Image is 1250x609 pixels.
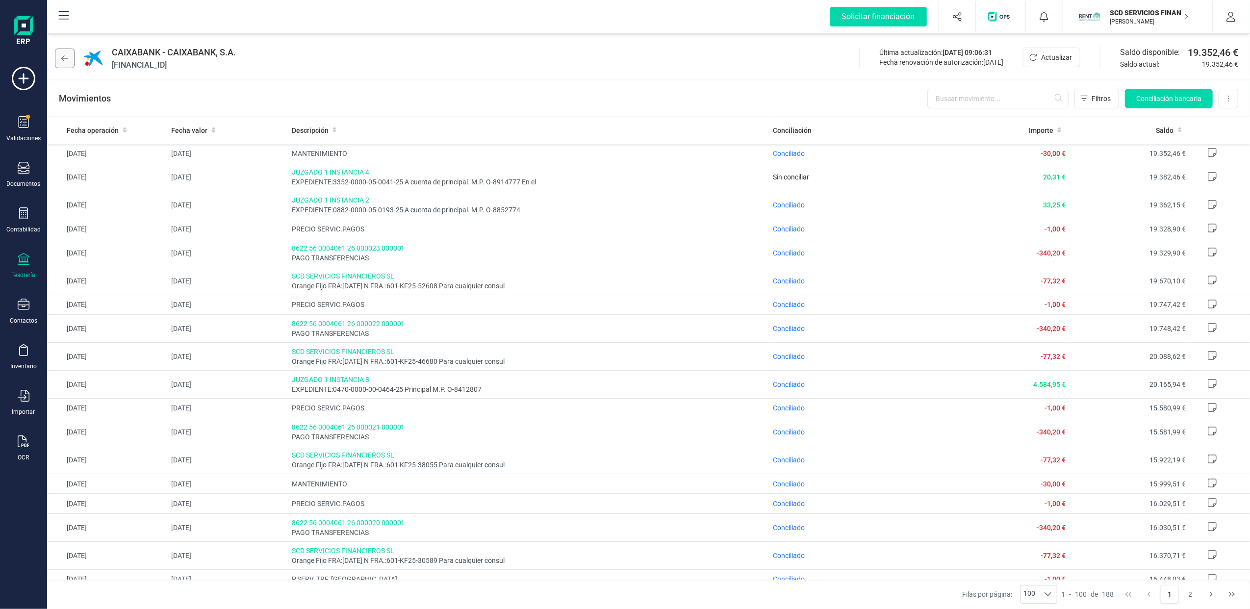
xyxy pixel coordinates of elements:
[47,239,167,267] td: [DATE]
[292,149,765,158] span: MANTENIMIENTO
[292,479,765,489] span: MANTENIMIENTO
[879,48,1003,57] div: Última actualización:
[167,342,287,370] td: [DATE]
[1045,575,1066,583] span: -1,00 €
[47,144,167,163] td: [DATE]
[47,267,167,295] td: [DATE]
[1037,325,1066,332] span: -340,20 €
[1033,381,1066,388] span: 4.584,95 €
[12,271,36,279] div: Tesorería
[1045,404,1066,412] span: -1,00 €
[167,144,287,163] td: [DATE]
[773,552,805,559] span: Conciliado
[47,446,167,474] td: [DATE]
[1070,295,1190,314] td: 19.747,42 €
[292,528,765,537] span: PAGO TRANSFERENCIAS
[1223,585,1241,604] button: Last Page
[292,195,765,205] span: JUZGADO 1 INSTANCIA 2
[1023,48,1080,67] button: Actualizar
[773,524,805,532] span: Conciliado
[1061,589,1065,599] span: 1
[112,59,236,71] span: [FINANCIAL_ID]
[773,428,805,436] span: Conciliado
[167,398,287,418] td: [DATE]
[292,422,765,432] span: 8622 56 0004061 26 000021 000001
[59,92,111,105] p: Movimientos
[773,225,805,233] span: Conciliado
[292,177,765,187] span: EXPEDIENTE:3352-0000-05-0041-25 A cuenta de principal. M.P. O-8914777 En el
[1045,500,1066,507] span: -1,00 €
[1075,1,1200,32] button: SCSCD SERVICIOS FINANCIEROS SL[PERSON_NAME]
[1070,513,1190,541] td: 16.030,51 €
[292,384,765,394] span: EXPEDIENTE:0470-0000-00-0464-25 Principal M.P. O-8412807
[1037,428,1066,436] span: -340,20 €
[167,569,287,589] td: [DATE]
[1120,59,1198,69] span: Saldo actual:
[167,295,287,314] td: [DATE]
[292,253,765,263] span: PAGO TRANSFERENCIAS
[47,541,167,569] td: [DATE]
[1061,589,1114,599] div: -
[1037,249,1066,257] span: -340,20 €
[1070,398,1190,418] td: 15.580,99 €
[773,201,805,209] span: Conciliado
[167,191,287,219] td: [DATE]
[773,277,805,285] span: Conciliado
[167,513,287,541] td: [DATE]
[1070,569,1190,589] td: 16.448,03 €
[1074,89,1119,108] button: Filtros
[1091,589,1098,599] span: de
[1110,8,1189,18] p: SCD SERVICIOS FINANCIEROS SL
[292,432,765,442] span: PAGO TRANSFERENCIAS
[1070,418,1190,446] td: 15.581,99 €
[1070,191,1190,219] td: 19.362,15 €
[773,353,805,360] span: Conciliado
[47,398,167,418] td: [DATE]
[1181,585,1199,604] button: Page 2
[292,243,765,253] span: 8622 56 0004061 26 000023 000001
[1136,94,1201,103] span: Conciliación bancaria
[292,224,765,234] span: PRECIO SERVIC.PAGOS
[12,408,35,416] div: Importar
[292,556,765,565] span: Orange Fijo FRA:[DATE] N FRA.:601-KF25-30589 Para cualquier consul
[1075,589,1087,599] span: 100
[773,381,805,388] span: Conciliado
[1140,585,1158,604] button: Previous Page
[1041,552,1066,559] span: -77,32 €
[292,347,765,356] span: SCD SERVICIOS FINANCIEROS SL
[10,317,37,325] div: Contactos
[292,460,765,470] span: Orange Fijo FRA:[DATE] N FRA.:601-KF25-38055 Para cualquier consul
[1045,301,1066,308] span: -1,00 €
[830,7,927,26] div: Solicitar financiación
[67,126,119,135] span: Fecha operación
[47,474,167,494] td: [DATE]
[988,12,1014,22] img: Logo de OPS
[1021,585,1039,603] span: 100
[292,281,765,291] span: Orange Fijo FRA:[DATE] N FRA.:601-KF25-52608 Para cualquier consul
[773,301,805,308] span: Conciliado
[292,167,765,177] span: JUZGADO 1 INSTANCIA 4
[167,541,287,569] td: [DATE]
[292,300,765,309] span: PRECIO SERVIC.PAGOS
[773,404,805,412] span: Conciliado
[292,450,765,460] span: SCD SERVICIOS FINANCIEROS SL
[292,375,765,384] span: JUZGADO 1 INSTANCIA 8
[1070,370,1190,398] td: 20.165,94 €
[167,267,287,295] td: [DATE]
[167,446,287,474] td: [DATE]
[47,418,167,446] td: [DATE]
[1070,144,1190,163] td: 19.352,46 €
[1041,353,1066,360] span: -77,32 €
[773,325,805,332] span: Conciliado
[1037,524,1066,532] span: -340,20 €
[983,58,1003,66] span: [DATE]
[1043,201,1066,209] span: 33,25 €
[167,494,287,513] td: [DATE]
[10,362,37,370] div: Inventario
[1070,314,1190,342] td: 19.748,42 €
[1043,173,1066,181] span: 20,31 €
[292,271,765,281] span: SCD SERVICIOS FINANCIEROS SL
[1120,47,1184,58] span: Saldo disponible:
[167,163,287,191] td: [DATE]
[292,403,765,413] span: PRECIO SERVIC.PAGOS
